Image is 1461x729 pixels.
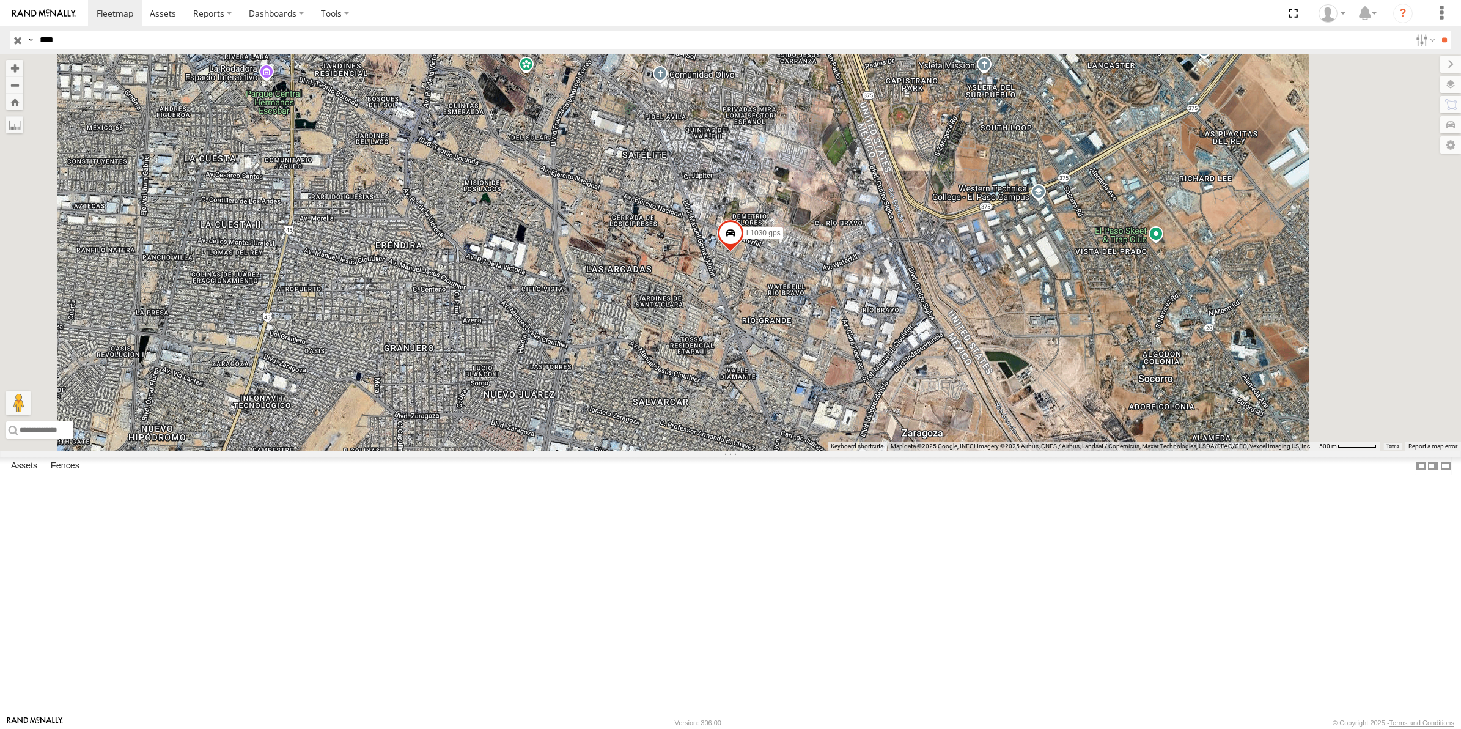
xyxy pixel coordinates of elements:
button: Zoom Home [6,94,23,110]
i: ? [1393,4,1413,23]
button: Keyboard shortcuts [831,442,883,451]
label: Hide Summary Table [1440,457,1452,475]
span: 500 m [1319,443,1337,450]
span: L1030 gps [746,228,781,237]
a: Terms and Conditions [1389,719,1454,727]
a: Terms [1386,444,1399,449]
a: Visit our Website [7,717,63,729]
label: Map Settings [1440,136,1461,154]
div: Roberto Garcia [1314,4,1350,23]
button: Map Scale: 500 m per 61 pixels [1316,442,1380,451]
div: © Copyright 2025 - [1333,719,1454,727]
label: Assets [5,457,43,475]
div: Version: 306.00 [675,719,721,727]
button: Drag Pegman onto the map to open Street View [6,391,31,415]
span: Map data ©2025 Google, INEGI Imagery ©2025 Airbus, CNES / Airbus, Landsat / Copernicus, Maxar Tec... [891,443,1312,450]
button: Zoom out [6,76,23,94]
label: Dock Summary Table to the Left [1415,457,1427,475]
a: Report a map error [1408,443,1457,450]
label: Measure [6,116,23,133]
label: Search Filter Options [1411,31,1437,49]
label: Search Query [26,31,35,49]
img: rand-logo.svg [12,9,76,18]
label: Fences [45,457,86,475]
label: Dock Summary Table to the Right [1427,457,1439,475]
button: Zoom in [6,60,23,76]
